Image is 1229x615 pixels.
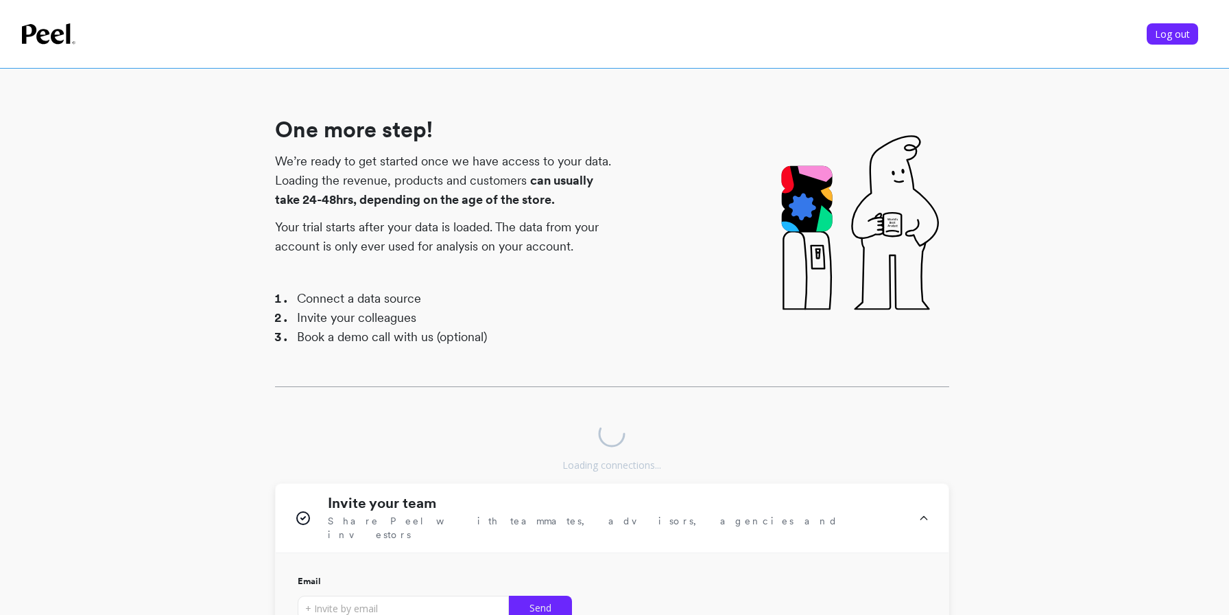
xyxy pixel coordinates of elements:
span: Email [298,575,321,588]
li: Connect a data source [297,289,612,308]
p: Your trial starts after your data is loaded. The data from your account is only ever used for ana... [275,218,612,256]
li: Invite your colleagues [297,308,612,327]
div: Loading connections... [562,459,661,472]
button: Log out [1147,23,1198,45]
h1: One more step! [275,116,612,143]
img: Pal drinking water from a water cooler [774,95,949,359]
p: We’re ready to get started once we have access to your data. Loading the revenue, products and cu... [275,152,612,209]
li: Book a demo call with us (optional) [297,327,612,347]
span: Share Peel with teammates, advisors, agencies and investors [328,514,902,542]
h1: Invite your team [328,495,436,511]
span: Send [529,601,551,615]
span: Log out [1155,27,1190,40]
